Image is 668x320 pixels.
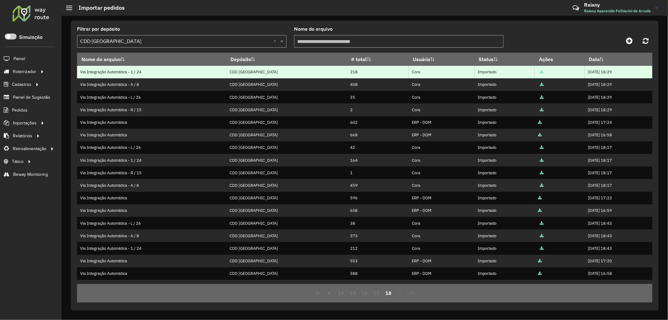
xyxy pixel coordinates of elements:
[273,38,279,45] span: Clear all
[312,287,324,299] button: First Page
[77,141,226,154] td: Via Integração Automática - L / 26
[409,129,474,141] td: ERP - DOM
[347,267,409,280] td: 588
[77,53,226,66] th: Nome do arquivo
[409,217,474,229] td: Cora
[538,195,542,201] a: Arquivo completo
[19,34,43,41] label: Simulação
[585,141,652,154] td: [DATE] 18:17
[347,204,409,217] td: 658
[226,154,347,166] td: CDD [GEOGRAPHIC_DATA]
[540,183,544,188] a: Arquivo completo
[474,154,535,166] td: Importado
[540,246,544,251] a: Arquivo completo
[474,242,535,254] td: Importado
[585,66,652,78] td: [DATE] 18:29
[12,107,28,113] span: Pedidos
[347,129,409,141] td: 668
[347,192,409,204] td: 596
[474,255,535,267] td: Importado
[585,192,652,204] td: [DATE] 17:23
[409,204,474,217] td: ERP - DOM
[569,1,583,15] a: Contato Rápido
[585,229,652,242] td: [DATE] 18:43
[585,154,652,166] td: [DATE] 18:17
[409,179,474,191] td: Cora
[77,255,226,267] td: Via Integração Automática
[538,132,542,138] a: Arquivo completo
[409,192,474,204] td: ERP - DOM
[347,217,409,229] td: 38
[474,204,535,217] td: Importado
[474,166,535,179] td: Importado
[347,141,409,154] td: 42
[77,129,226,141] td: Via Integração Automática
[77,103,226,116] td: Via Integração Automática - R / 15
[409,78,474,91] td: Cora
[474,217,535,229] td: Importado
[585,204,652,217] td: [DATE] 16:59
[474,179,535,191] td: Importado
[409,229,474,242] td: Cora
[77,166,226,179] td: Via Integração Automática - R / 15
[538,271,542,276] a: Arquivo completo
[226,267,347,280] td: CDD [GEOGRAPHIC_DATA]
[347,166,409,179] td: 1
[409,91,474,103] td: Cora
[585,267,652,280] td: [DATE] 16:58
[540,170,544,176] a: Arquivo completo
[584,8,651,14] span: Raiany Aparecida Folhiarini de Arruda
[540,158,544,163] a: Arquivo completo
[77,242,226,254] td: Via Integração Automática - 1 / 24
[409,53,474,66] th: Usuário
[13,55,25,62] span: Painel
[474,192,535,204] td: Importado
[72,4,125,11] h2: Importar pedidos
[294,25,333,33] label: Nome do arquivo
[474,53,535,66] th: Status
[585,242,652,254] td: [DATE] 18:43
[77,217,226,229] td: Via Integração Automática - L / 26
[540,233,544,239] a: Arquivo completo
[540,145,544,150] a: Arquivo completo
[585,166,652,179] td: [DATE] 18:17
[474,267,535,280] td: Importado
[474,78,535,91] td: Importado
[226,179,347,191] td: CDD [GEOGRAPHIC_DATA]
[359,287,371,299] button: 16
[409,267,474,280] td: ERP - DOM
[540,82,544,87] a: Arquivo completo
[409,116,474,129] td: ERP - DOM
[347,103,409,116] td: 2
[585,129,652,141] td: [DATE] 16:58
[474,66,535,78] td: Importado
[409,66,474,78] td: Cora
[226,255,347,267] td: CDD [GEOGRAPHIC_DATA]
[474,141,535,154] td: Importado
[474,116,535,129] td: Importado
[347,53,409,66] th: # total
[13,145,46,152] span: Retroalimentação
[585,179,652,191] td: [DATE] 18:17
[77,154,226,166] td: Via Integração Automática - 1 / 24
[409,242,474,254] td: Cora
[540,69,544,75] a: Arquivo completo
[77,267,226,280] td: Via Integração Automática
[585,217,652,229] td: [DATE] 18:43
[584,2,651,8] h3: Raiany
[347,66,409,78] td: 218
[347,154,409,166] td: 164
[474,129,535,141] td: Importado
[474,91,535,103] td: Importado
[538,208,542,213] a: Arquivo completo
[77,192,226,204] td: Via Integração Automática
[324,287,335,299] button: Previous Page
[540,221,544,226] a: Arquivo completo
[370,287,382,299] button: 17
[13,68,36,75] span: Roteirizador
[409,154,474,166] td: Cora
[226,217,347,229] td: CDD [GEOGRAPHIC_DATA]
[409,141,474,154] td: Cora
[585,255,652,267] td: [DATE] 17:20
[226,242,347,254] td: CDD [GEOGRAPHIC_DATA]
